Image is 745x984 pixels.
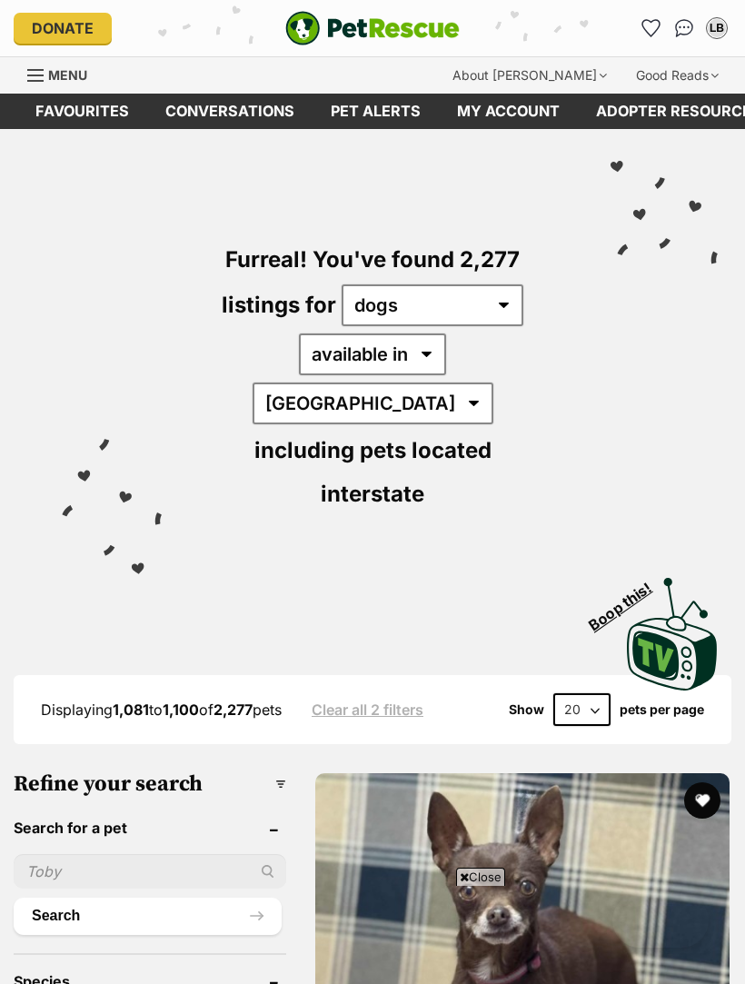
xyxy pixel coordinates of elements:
[222,246,520,318] span: Furreal! You've found 2,277 listings for
[14,898,282,934] button: Search
[620,702,704,717] label: pets per page
[623,57,731,94] div: Good Reads
[163,701,199,719] strong: 1,100
[14,13,112,44] a: Donate
[48,67,87,83] span: Menu
[312,701,423,718] a: Clear all 2 filters
[440,57,620,94] div: About [PERSON_NAME]
[147,94,313,129] a: conversations
[14,771,286,797] h3: Refine your search
[113,701,149,719] strong: 1,081
[14,854,286,889] input: Toby
[708,19,726,37] div: LB
[42,893,703,975] iframe: Advertisement
[637,14,731,43] ul: Account quick links
[627,578,718,691] img: PetRescue TV logo
[637,14,666,43] a: Favourites
[285,11,460,45] a: PetRescue
[41,701,282,719] span: Displaying to of pets
[627,562,718,694] a: Boop this!
[313,94,439,129] a: Pet alerts
[17,94,147,129] a: Favourites
[702,14,731,43] button: My account
[439,94,578,129] a: My account
[586,568,670,633] span: Boop this!
[509,702,544,717] span: Show
[254,437,492,507] span: including pets located interstate
[285,11,460,45] img: logo-e224e6f780fb5917bec1dbf3a21bbac754714ae5b6737aabdf751b685950b380.svg
[14,820,286,836] header: Search for a pet
[456,868,505,886] span: Close
[675,19,694,37] img: chat-41dd97257d64d25036548639549fe6c8038ab92f7586957e7f3b1b290dea8141.svg
[612,893,709,948] iframe: Help Scout Beacon - Open
[684,782,720,819] button: favourite
[670,14,699,43] a: Conversations
[27,57,100,90] a: Menu
[214,701,253,719] strong: 2,277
